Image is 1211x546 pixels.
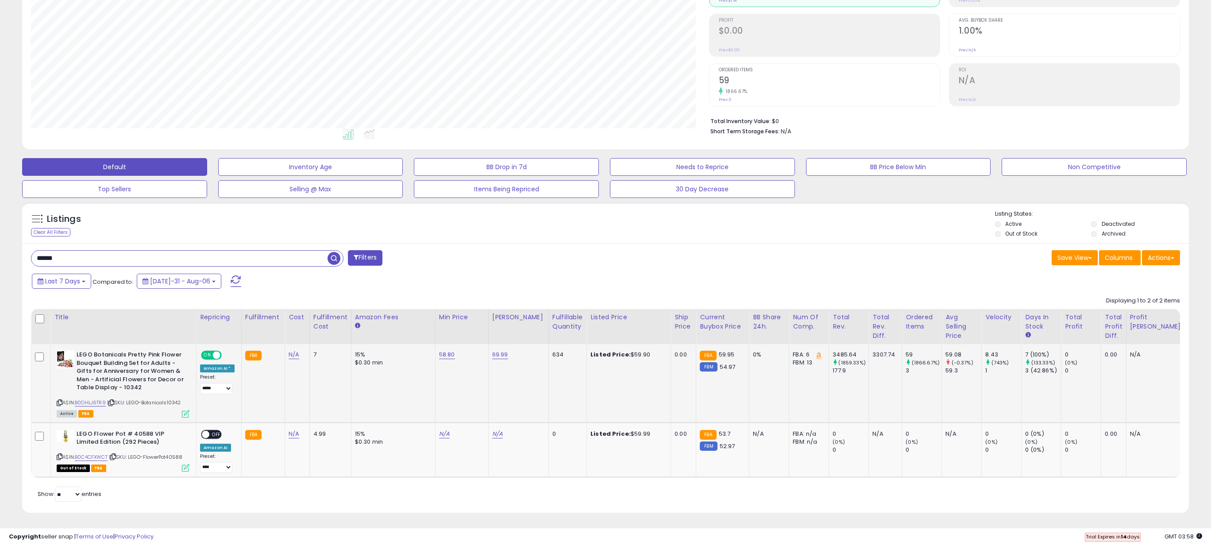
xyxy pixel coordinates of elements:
div: 7 (100%) [1025,351,1061,359]
span: FBA [78,410,93,418]
small: FBA [700,351,716,360]
small: (1866.67%) [912,359,940,366]
small: (0%) [906,438,918,445]
button: BB Price Below Min [806,158,991,176]
b: Short Term Storage Fees: [710,128,779,135]
button: Filters [348,250,382,266]
h2: N/A [959,75,1180,87]
div: N/A [872,430,895,438]
span: 2025-08-14 03:58 GMT [1165,532,1202,541]
button: Needs to Reprice [610,158,795,176]
div: 3485.64 [833,351,868,359]
div: 0 [552,430,580,438]
h2: $0.00 [719,26,940,38]
span: 53.7 [719,430,731,438]
label: Archived [1102,230,1126,237]
span: OFF [220,352,235,359]
div: $0.30 min [355,359,428,367]
div: Preset: [200,374,235,394]
div: 59.08 [945,351,981,359]
small: FBA [245,351,262,360]
div: 0 [1065,430,1101,438]
span: Avg. Buybox Share [959,18,1180,23]
a: B0DHLJ6TR9 [75,399,106,407]
small: FBA [700,430,716,440]
small: Prev: N/A [959,97,976,102]
h2: 59 [719,75,940,87]
span: N/A [781,127,791,136]
div: 3307.74 [872,351,895,359]
span: Show: entries [38,490,101,498]
b: Listed Price: [590,430,631,438]
div: 0.00 [675,351,689,359]
small: Prev: 3 [719,97,731,102]
a: Terms of Use [76,532,113,541]
div: Total Profit Diff. [1105,313,1122,341]
small: (0%) [833,438,845,445]
div: Title [54,313,193,322]
button: Default [22,158,207,176]
div: 7 [313,351,344,359]
span: FBA [91,465,106,472]
button: BB Drop in 7d [414,158,599,176]
div: 8.43 [985,351,1021,359]
div: Num of Comp. [793,313,825,331]
small: FBM [700,441,717,451]
div: 0 [1065,446,1101,454]
div: 0 [833,446,868,454]
button: Inventory Age [218,158,403,176]
div: FBA: n/a [793,430,822,438]
small: (0%) [1065,359,1077,366]
label: Active [1005,220,1022,228]
small: FBA [245,430,262,440]
div: 634 [552,351,580,359]
div: Velocity [985,313,1018,322]
div: 0 [1065,367,1101,375]
button: 30 Day Decrease [610,180,795,198]
div: Listed Price [590,313,667,322]
div: 59 [906,351,941,359]
div: Ordered Items [906,313,938,331]
div: Repricing [200,313,238,322]
div: 15% [355,430,428,438]
span: Columns [1105,253,1133,262]
div: Min Price [439,313,485,322]
div: N/A [753,430,782,438]
div: 0 [985,430,1021,438]
div: Total Profit [1065,313,1097,331]
label: Deactivated [1102,220,1135,228]
span: Ordered Items [719,68,940,73]
button: Actions [1142,250,1180,265]
div: 15% [355,351,428,359]
div: [PERSON_NAME] [492,313,545,322]
span: Last 7 Days [45,277,80,286]
span: 52.97 [720,442,735,450]
div: N/A [1130,430,1180,438]
div: 0% [753,351,782,359]
div: Total Rev. [833,313,865,331]
div: 59.3 [945,367,981,375]
div: 0 (0%) [1025,446,1061,454]
div: Ship Price [675,313,692,331]
small: FBM [700,362,717,372]
div: 0 [833,430,868,438]
small: Prev: N/A [959,47,976,53]
div: 0 [906,446,941,454]
b: 14 [1121,533,1127,540]
span: 54.97 [720,363,736,371]
small: (133.33%) [1031,359,1055,366]
div: 0 (0%) [1025,430,1061,438]
div: Amazon AI [200,444,231,452]
div: Fulfillable Quantity [552,313,583,331]
div: Displaying 1 to 2 of 2 items [1106,297,1180,305]
span: 59.95 [719,350,735,359]
div: BB Share 24h. [753,313,785,331]
div: FBA: 6 [793,351,822,359]
div: Days In Stock [1025,313,1057,331]
small: 1866.67% [723,88,748,95]
span: [DATE]-31 - Aug-06 [150,277,210,286]
img: 515liaDUEoL._SL40_.jpg [57,351,74,368]
div: N/A [1130,351,1180,359]
label: Out of Stock [1005,230,1037,237]
div: Clear All Filters [31,228,70,236]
